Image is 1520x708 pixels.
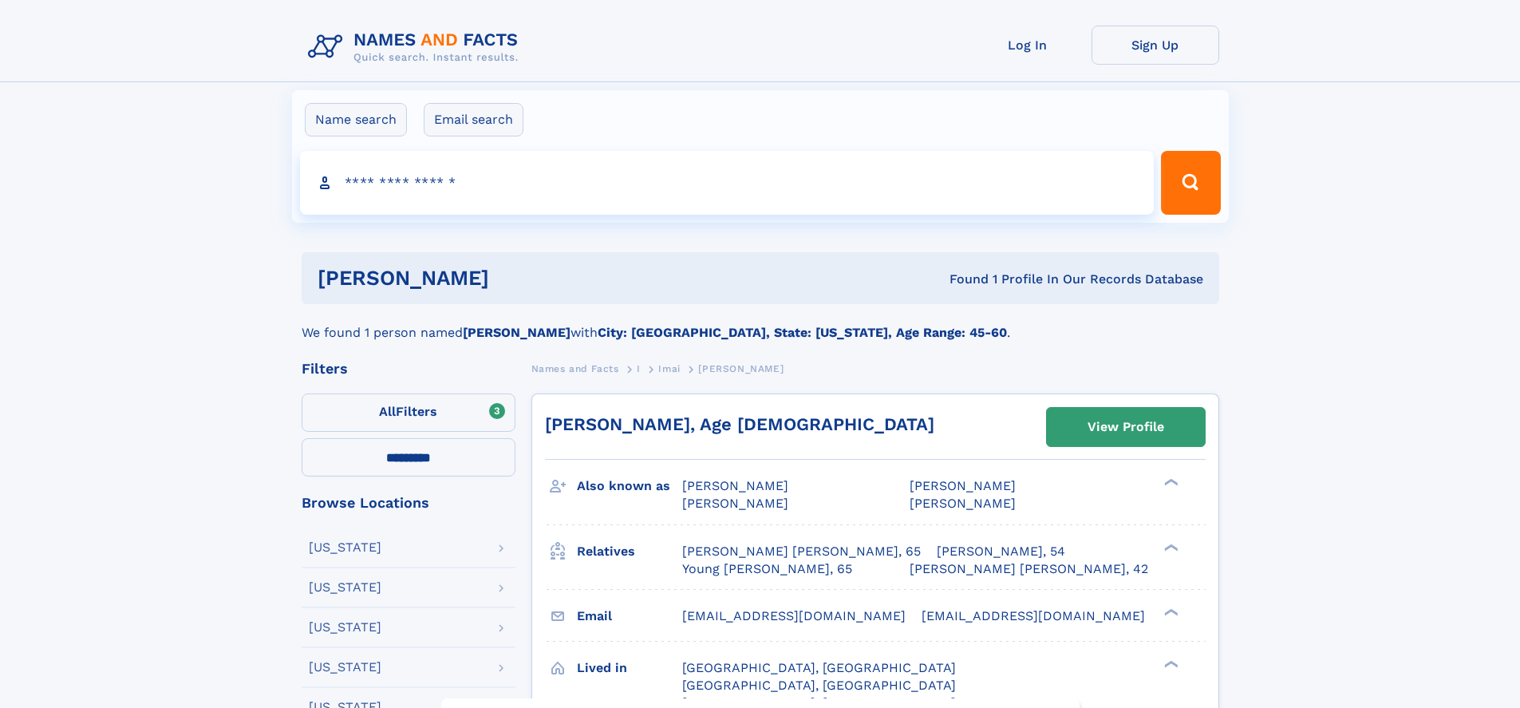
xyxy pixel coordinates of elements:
[305,103,407,136] label: Name search
[637,363,641,374] span: I
[937,543,1065,560] a: [PERSON_NAME], 54
[577,473,682,500] h3: Also known as
[309,621,381,634] div: [US_STATE]
[637,358,641,378] a: I
[1160,659,1179,669] div: ❯
[309,661,381,674] div: [US_STATE]
[698,363,784,374] span: [PERSON_NAME]
[302,394,515,432] label: Filters
[463,325,570,340] b: [PERSON_NAME]
[910,560,1148,578] a: [PERSON_NAME] [PERSON_NAME], 42
[682,478,788,493] span: [PERSON_NAME]
[658,358,680,378] a: Imai
[598,325,1007,340] b: City: [GEOGRAPHIC_DATA], State: [US_STATE], Age Range: 45-60
[719,271,1203,288] div: Found 1 Profile In Our Records Database
[545,414,934,434] a: [PERSON_NAME], Age [DEMOGRAPHIC_DATA]
[1092,26,1219,65] a: Sign Up
[577,603,682,630] h3: Email
[682,496,788,511] span: [PERSON_NAME]
[300,151,1155,215] input: search input
[1160,477,1179,488] div: ❯
[658,363,680,374] span: Imai
[1160,542,1179,552] div: ❯
[577,538,682,565] h3: Relatives
[577,655,682,682] h3: Lived in
[302,26,531,69] img: Logo Names and Facts
[379,404,396,419] span: All
[964,26,1092,65] a: Log In
[302,362,515,376] div: Filters
[682,543,921,560] a: [PERSON_NAME] [PERSON_NAME], 65
[309,581,381,594] div: [US_STATE]
[1088,409,1164,445] div: View Profile
[682,660,956,675] span: [GEOGRAPHIC_DATA], [GEOGRAPHIC_DATA]
[1160,607,1179,617] div: ❯
[309,541,381,554] div: [US_STATE]
[682,678,956,693] span: [GEOGRAPHIC_DATA], [GEOGRAPHIC_DATA]
[1047,408,1205,446] a: View Profile
[922,608,1145,623] span: [EMAIL_ADDRESS][DOMAIN_NAME]
[318,268,720,288] h1: [PERSON_NAME]
[910,496,1016,511] span: [PERSON_NAME]
[531,358,619,378] a: Names and Facts
[1161,151,1220,215] button: Search Button
[424,103,523,136] label: Email search
[302,304,1219,342] div: We found 1 person named with .
[682,608,906,623] span: [EMAIL_ADDRESS][DOMAIN_NAME]
[302,496,515,510] div: Browse Locations
[682,560,852,578] a: Young [PERSON_NAME], 65
[910,478,1016,493] span: [PERSON_NAME]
